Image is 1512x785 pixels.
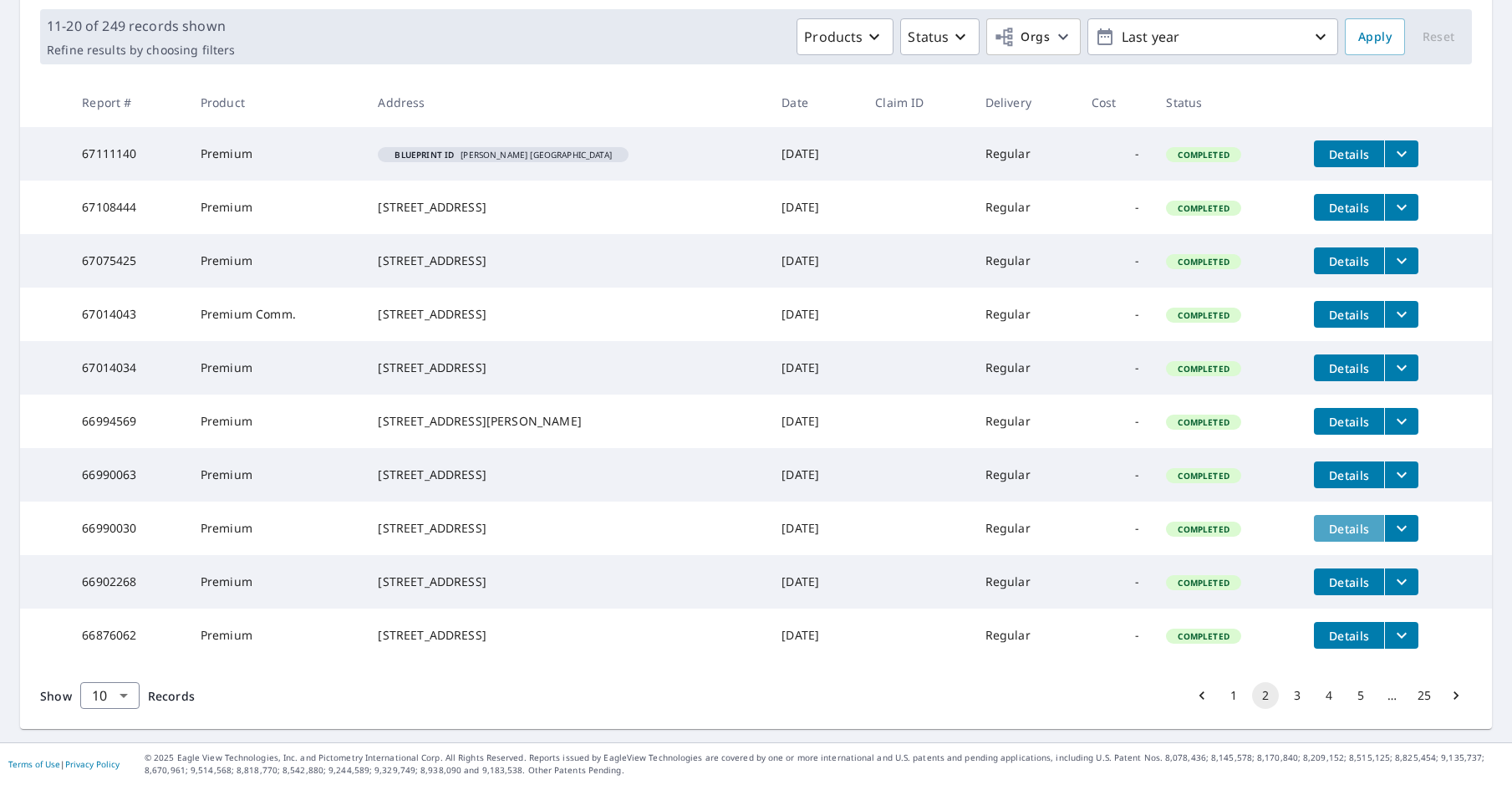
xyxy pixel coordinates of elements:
td: 67108444 [69,181,187,234]
p: Last year [1115,23,1311,52]
button: detailsBtn-67075425 [1314,247,1384,274]
td: 66876062 [69,609,187,662]
th: Status [1153,78,1301,127]
td: Regular [972,395,1078,448]
td: Premium [187,234,365,288]
p: Status [908,27,949,47]
td: [DATE] [768,127,862,181]
button: Products [797,18,893,55]
td: - [1078,555,1153,609]
td: - [1078,341,1153,395]
td: 66902268 [69,555,187,609]
td: Premium [187,555,365,609]
div: [STREET_ADDRESS] [378,466,755,483]
td: - [1078,127,1153,181]
div: [STREET_ADDRESS][PERSON_NAME] [378,413,755,430]
span: Completed [1168,309,1239,321]
button: Orgs [986,18,1081,55]
td: Premium [187,609,365,662]
td: Premium Comm. [187,288,365,341]
td: - [1078,502,1153,555]
div: [STREET_ADDRESS] [378,520,755,537]
div: … [1379,687,1406,704]
span: Records [148,688,195,704]
th: Report # [69,78,187,127]
td: - [1078,395,1153,448]
button: Go to page 5 [1347,682,1374,709]
td: [DATE] [768,288,862,341]
td: Regular [972,234,1078,288]
span: Completed [1168,523,1239,535]
button: detailsBtn-67014043 [1314,301,1384,328]
th: Cost [1078,78,1153,127]
span: Completed [1168,630,1239,642]
td: Regular [972,502,1078,555]
td: Regular [972,448,1078,502]
td: [DATE] [768,234,862,288]
th: Claim ID [862,78,971,127]
span: Completed [1168,363,1239,375]
span: Show [40,688,72,704]
td: - [1078,181,1153,234]
p: Products [804,27,863,47]
div: [STREET_ADDRESS] [378,627,755,644]
button: filesDropdownBtn-67111140 [1384,140,1418,167]
button: detailsBtn-66990063 [1314,461,1384,488]
p: Refine results by choosing filters [47,43,235,58]
span: Completed [1168,470,1239,482]
div: [STREET_ADDRESS] [378,252,755,269]
td: [DATE] [768,341,862,395]
p: | [8,759,120,769]
button: page 2 [1252,682,1279,709]
th: Address [364,78,768,127]
td: 67075425 [69,234,187,288]
button: detailsBtn-66990030 [1314,515,1384,542]
td: Regular [972,181,1078,234]
td: - [1078,448,1153,502]
div: [STREET_ADDRESS] [378,573,755,590]
a: Privacy Policy [65,758,120,770]
div: [STREET_ADDRESS] [378,199,755,216]
button: filesDropdownBtn-67108444 [1384,194,1418,221]
td: 67014034 [69,341,187,395]
span: Details [1324,414,1374,430]
div: Show 10 records [80,682,140,709]
td: [DATE] [768,181,862,234]
button: Go to page 3 [1284,682,1311,709]
button: filesDropdownBtn-66994569 [1384,408,1418,435]
button: Go to page 25 [1411,682,1438,709]
button: filesDropdownBtn-66990030 [1384,515,1418,542]
p: 11-20 of 249 records shown [47,16,235,36]
span: Details [1324,307,1374,323]
td: - [1078,609,1153,662]
p: © 2025 Eagle View Technologies, Inc. and Pictometry International Corp. All Rights Reserved. Repo... [145,752,1504,777]
button: filesDropdownBtn-67014034 [1384,354,1418,381]
span: Details [1324,253,1374,269]
td: Regular [972,341,1078,395]
span: [PERSON_NAME] [GEOGRAPHIC_DATA] [384,150,621,159]
span: Details [1324,574,1374,590]
td: 66994569 [69,395,187,448]
span: Details [1324,200,1374,216]
span: Apply [1358,27,1392,48]
span: Completed [1168,256,1239,268]
button: Go to previous page [1189,682,1215,709]
td: Regular [972,555,1078,609]
span: Details [1324,628,1374,644]
span: Completed [1168,202,1239,214]
span: Details [1324,360,1374,376]
span: Orgs [994,27,1050,48]
td: [DATE] [768,555,862,609]
td: Premium [187,181,365,234]
button: detailsBtn-67014034 [1314,354,1384,381]
span: Completed [1168,577,1239,589]
span: Completed [1168,416,1239,428]
td: Premium [187,448,365,502]
td: [DATE] [768,448,862,502]
button: Go to next page [1443,682,1469,709]
td: Premium [187,341,365,395]
button: filesDropdownBtn-66990063 [1384,461,1418,488]
td: [DATE] [768,502,862,555]
span: Details [1324,146,1374,162]
button: detailsBtn-67111140 [1314,140,1384,167]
